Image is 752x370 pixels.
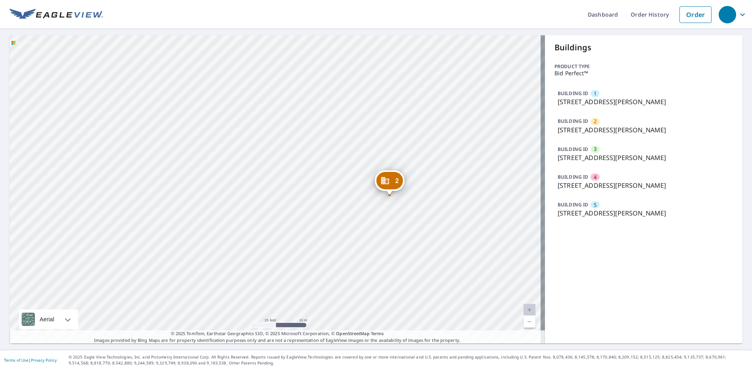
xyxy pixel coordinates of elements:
[69,354,748,366] p: © 2025 Eagle View Technologies, Inc. and Pictometry International Corp. All Rights Reserved. Repo...
[594,201,597,209] span: 5
[558,125,730,135] p: [STREET_ADDRESS][PERSON_NAME]
[558,208,730,218] p: [STREET_ADDRESS][PERSON_NAME]
[594,118,597,125] span: 2
[10,330,545,343] p: Images provided by Bing Maps are for property identification purposes only and are not a represen...
[594,90,597,97] span: 1
[524,316,535,328] a: Current Level 20, Zoom Out
[679,6,712,23] a: Order
[371,330,384,336] a: Terms
[31,357,57,363] a: Privacy Policy
[558,90,588,97] p: BUILDING ID
[10,9,103,21] img: EV Logo
[594,145,597,153] span: 3
[558,181,730,190] p: [STREET_ADDRESS][PERSON_NAME]
[37,309,57,329] div: Aerial
[558,201,588,208] p: BUILDING ID
[171,330,384,337] span: © 2025 TomTom, Earthstar Geographics SIO, © 2025 Microsoft Corporation, ©
[524,304,535,316] a: Current Level 20, Zoom In Disabled
[594,174,597,181] span: 4
[336,330,369,336] a: OpenStreetMap
[558,174,588,180] p: BUILDING ID
[395,178,399,184] span: 2
[4,358,57,362] p: |
[558,153,730,162] p: [STREET_ADDRESS][PERSON_NAME]
[558,146,588,153] p: BUILDING ID
[554,42,733,53] p: Buildings
[375,170,404,195] div: Dropped pin, building 2, Commercial property, 5885 Edenfield Rd Jacksonville, FL 32277
[554,63,733,70] p: Product type
[19,309,78,329] div: Aerial
[554,70,733,76] p: Bid Perfect™
[558,118,588,124] p: BUILDING ID
[4,357,29,363] a: Terms of Use
[558,97,730,107] p: [STREET_ADDRESS][PERSON_NAME]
